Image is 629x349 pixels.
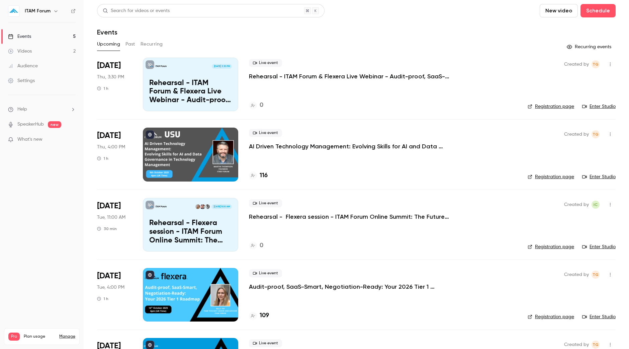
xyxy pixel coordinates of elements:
h4: 109 [260,311,269,320]
span: What's new [17,136,42,143]
span: IC [594,201,598,209]
iframe: Noticeable Trigger [68,137,76,143]
a: 0 [249,101,263,110]
a: Rehearsal - Flexera session - ITAM Forum Online Summit: The Future of AI in IT Asset Management, ... [249,213,450,221]
span: [DATE] 11:00 AM [211,204,232,209]
button: Past [125,39,135,50]
a: Audit-proof, SaaS-Smart, Negotiation-Ready: Your 2026 Tier 1 Roadmap [249,283,450,291]
div: Oct 14 Tue, 4:00 PM (Europe/London) [97,268,132,322]
img: Kelly Yip [195,204,200,209]
a: 116 [249,171,268,180]
span: TG [593,271,599,279]
span: [DATE] [97,130,121,141]
p: ITAM Forum [156,205,167,208]
span: Tasveer Gola [592,130,600,138]
span: Help [17,106,27,113]
div: Oct 9 Thu, 3:30 PM (Europe/London) [97,58,132,111]
a: Rehearsal - Flexera session - ITAM Forum Online Summit: The Future of AI in IT Asset Management, ... [143,198,238,252]
span: [DATE] 3:30 PM [212,64,232,69]
a: SpeakerHub [17,121,44,128]
span: new [48,121,61,128]
h4: 0 [260,241,263,250]
span: [DATE] [97,201,121,211]
a: AI Driven Technology Management: Evolving Skills for AI and Data Governance in Technology Management [249,142,450,150]
span: [DATE] [97,271,121,281]
div: Events [8,33,31,40]
span: Live event [249,269,282,277]
a: Enter Studio [582,313,616,320]
span: Tue, 11:00 AM [97,214,125,221]
div: 30 min [97,226,117,231]
h6: ITAM Forum [25,8,51,14]
h4: 116 [260,171,268,180]
a: Manage [59,334,75,339]
span: Created by [564,60,589,68]
div: 1 h [97,296,108,301]
a: Registration page [528,103,574,110]
a: Rehearsal - ITAM Forum & Flexera Live Webinar - Audit-proof, SaaS-Smart, Negotiation-Ready: Your ... [143,58,238,111]
button: New video [540,4,578,17]
span: TG [593,60,599,68]
img: ITAM Forum [8,6,19,16]
button: Recurring events [564,42,616,52]
span: Live event [249,199,282,207]
a: Rehearsal - ITAM Forum & Flexera Live Webinar - Audit-proof, SaaS-Smart, Negotiation-Ready: Your ... [249,72,450,80]
h1: Events [97,28,117,36]
div: Search for videos or events [103,7,170,14]
img: Gary McAllister [205,204,210,209]
p: Rehearsal - Flexera session - ITAM Forum Online Summit: The Future of AI in IT Asset Management, ... [149,219,232,245]
span: Thu, 4:00 PM [97,144,125,150]
a: 109 [249,311,269,320]
span: Iva Ceronio [592,201,600,209]
a: Enter Studio [582,243,616,250]
div: 1 h [97,86,108,91]
div: Oct 9 Thu, 4:00 PM (Europe/London) [97,128,132,181]
a: Registration page [528,313,574,320]
a: Enter Studio [582,173,616,180]
div: Oct 14 Tue, 11:00 AM (Europe/London) [97,198,132,252]
span: Tasveer Gola [592,60,600,68]
div: Audience [8,63,38,69]
span: Live event [249,59,282,67]
span: Live event [249,129,282,137]
span: Created by [564,201,589,209]
button: Upcoming [97,39,120,50]
a: 0 [249,241,263,250]
span: [DATE] [97,60,121,71]
div: 1 h [97,156,108,161]
button: Recurring [141,39,163,50]
button: Schedule [580,4,616,17]
span: Live event [249,339,282,347]
img: Leigh Martin [200,204,205,209]
span: Created by [564,271,589,279]
span: Plan usage [24,334,55,339]
span: Created by [564,341,589,349]
p: Rehearsal - ITAM Forum & Flexera Live Webinar - Audit-proof, SaaS-Smart, Negotiation-Ready: Your ... [149,79,232,105]
span: Created by [564,130,589,138]
span: TG [593,130,599,138]
div: Videos [8,48,32,55]
a: Registration page [528,243,574,250]
span: Tasveer Gola [592,271,600,279]
span: TG [593,341,599,349]
span: Pro [8,333,20,341]
li: help-dropdown-opener [8,106,76,113]
a: Enter Studio [582,103,616,110]
span: Tasveer Gola [592,341,600,349]
p: ITAM Forum [156,65,167,68]
span: Tue, 4:00 PM [97,284,124,291]
h4: 0 [260,101,263,110]
span: Thu, 3:30 PM [97,74,124,80]
div: Settings [8,77,35,84]
a: Registration page [528,173,574,180]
